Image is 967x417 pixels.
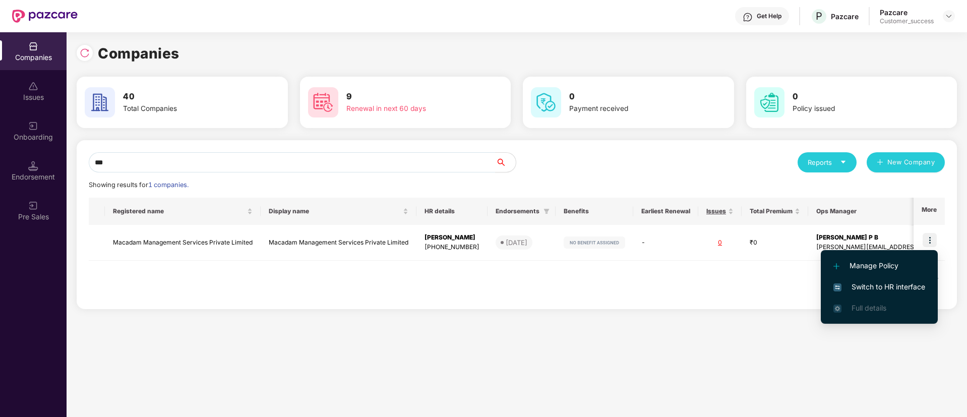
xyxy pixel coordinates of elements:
[506,237,527,248] div: [DATE]
[123,103,250,114] div: Total Companies
[105,198,261,225] th: Registered name
[914,198,945,225] th: More
[840,159,847,165] span: caret-down
[757,12,781,20] div: Get Help
[261,225,416,261] td: Macadam Management Services Private Limited
[541,205,552,217] span: filter
[743,12,753,22] img: svg+xml;base64,PHN2ZyBpZD0iSGVscC0zMngzMiIgeG1sbnM9Imh0dHA6Ly93d3cudzMub3JnLzIwMDAvc3ZnIiB3aWR0aD...
[148,181,189,189] span: 1 companies.
[808,157,847,167] div: Reports
[706,207,726,215] span: Issues
[569,90,696,103] h3: 0
[28,161,38,171] img: svg+xml;base64,PHN2ZyB3aWR0aD0iMTQuNSIgaGVpZ2h0PSIxNC41IiB2aWV3Qm94PSIwIDAgMTYgMTYiIGZpbGw9Im5vbm...
[495,152,516,172] button: search
[833,281,925,292] span: Switch to HR interface
[28,121,38,131] img: svg+xml;base64,PHN2ZyB3aWR0aD0iMjAiIGhlaWdodD0iMjAiIHZpZXdCb3g9IjAgMCAyMCAyMCIgZmlsbD0ibm9uZSIgeG...
[880,17,934,25] div: Customer_success
[877,159,883,167] span: plus
[633,198,698,225] th: Earliest Renewal
[531,87,561,117] img: svg+xml;base64,PHN2ZyB4bWxucz0iaHR0cDovL3d3dy53My5vcmcvMjAwMC9zdmciIHdpZHRoPSI2MCIgaGVpZ2h0PSI2MC...
[80,48,90,58] img: svg+xml;base64,PHN2ZyBpZD0iUmVsb2FkLTMyeDMyIiB4bWxucz0iaHR0cDovL3d3dy53My5vcmcvMjAwMC9zdmciIHdpZH...
[261,198,416,225] th: Display name
[852,304,886,312] span: Full details
[816,10,822,22] span: P
[556,198,633,225] th: Benefits
[123,90,250,103] h3: 40
[564,236,625,249] img: svg+xml;base64,PHN2ZyB4bWxucz0iaHR0cDovL3d3dy53My5vcmcvMjAwMC9zdmciIHdpZHRoPSIxMjIiIGhlaWdodD0iMj...
[945,12,953,20] img: svg+xml;base64,PHN2ZyBpZD0iRHJvcGRvd24tMzJ4MzIiIHhtbG5zPSJodHRwOi8vd3d3LnczLm9yZy8yMDAwL3N2ZyIgd2...
[113,207,245,215] span: Registered name
[880,8,934,17] div: Pazcare
[425,243,479,252] div: [PHONE_NUMBER]
[754,87,784,117] img: svg+xml;base64,PHN2ZyB4bWxucz0iaHR0cDovL3d3dy53My5vcmcvMjAwMC9zdmciIHdpZHRoPSI2MCIgaGVpZ2h0PSI2MC...
[28,41,38,51] img: svg+xml;base64,PHN2ZyBpZD0iQ29tcGFuaWVzIiB4bWxucz0iaHR0cDovL3d3dy53My5vcmcvMjAwMC9zdmciIHdpZHRoPS...
[923,233,937,247] img: icon
[416,198,488,225] th: HR details
[887,157,935,167] span: New Company
[12,10,78,23] img: New Pazcare Logo
[269,207,401,215] span: Display name
[28,81,38,91] img: svg+xml;base64,PHN2ZyBpZD0iSXNzdWVzX2Rpc2FibGVkIiB4bWxucz0iaHR0cDovL3d3dy53My5vcmcvMjAwMC9zdmciIH...
[750,207,793,215] span: Total Premium
[89,181,189,189] span: Showing results for
[425,233,479,243] div: [PERSON_NAME]
[831,12,859,21] div: Pazcare
[698,198,742,225] th: Issues
[28,201,38,211] img: svg+xml;base64,PHN2ZyB3aWR0aD0iMjAiIGhlaWdodD0iMjAiIHZpZXdCb3g9IjAgMCAyMCAyMCIgZmlsbD0ibm9uZSIgeG...
[706,238,734,248] div: 0
[346,103,473,114] div: Renewal in next 60 days
[833,260,925,271] span: Manage Policy
[833,263,839,269] img: svg+xml;base64,PHN2ZyB4bWxucz0iaHR0cDovL3d3dy53My5vcmcvMjAwMC9zdmciIHdpZHRoPSIxMi4yMDEiIGhlaWdodD...
[793,103,920,114] div: Policy issued
[793,90,920,103] h3: 0
[833,283,841,291] img: svg+xml;base64,PHN2ZyB4bWxucz0iaHR0cDovL3d3dy53My5vcmcvMjAwMC9zdmciIHdpZHRoPSIxNiIgaGVpZ2h0PSIxNi...
[867,152,945,172] button: plusNew Company
[85,87,115,117] img: svg+xml;base64,PHN2ZyB4bWxucz0iaHR0cDovL3d3dy53My5vcmcvMjAwMC9zdmciIHdpZHRoPSI2MCIgaGVpZ2h0PSI2MC...
[495,158,516,166] span: search
[496,207,539,215] span: Endorsements
[308,87,338,117] img: svg+xml;base64,PHN2ZyB4bWxucz0iaHR0cDovL3d3dy53My5vcmcvMjAwMC9zdmciIHdpZHRoPSI2MCIgaGVpZ2h0PSI2MC...
[105,225,261,261] td: Macadam Management Services Private Limited
[750,238,800,248] div: ₹0
[346,90,473,103] h3: 9
[569,103,696,114] div: Payment received
[833,305,841,313] img: svg+xml;base64,PHN2ZyB4bWxucz0iaHR0cDovL3d3dy53My5vcmcvMjAwMC9zdmciIHdpZHRoPSIxNi4zNjMiIGhlaWdodD...
[633,225,698,261] td: -
[543,208,550,214] span: filter
[98,42,179,65] h1: Companies
[742,198,808,225] th: Total Premium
